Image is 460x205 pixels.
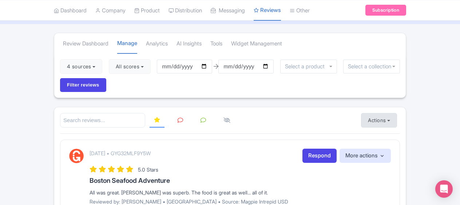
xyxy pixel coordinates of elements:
div: Open Intercom Messenger [435,180,453,198]
span: 5.0 Stars [138,166,158,173]
a: Respond [302,149,337,163]
a: Manage [117,33,137,54]
a: Company [95,0,126,20]
h3: Boston Seafood Adventure [90,177,391,184]
button: 4 sources [60,59,102,74]
a: Tools [210,34,222,54]
a: Widget Management [231,34,282,54]
input: Search reviews... [60,113,145,128]
input: Select a product [285,63,329,70]
a: Messaging [211,0,245,20]
a: Review Dashboard [63,34,108,54]
a: Product [134,0,160,20]
a: AI Insights [177,34,202,54]
a: Analytics [146,34,168,54]
button: Actions [361,113,397,128]
input: Filter reviews [60,78,106,92]
button: All scores [109,59,151,74]
input: Select a collection [348,63,395,70]
button: More actions [340,149,391,163]
img: GetYourGuide Logo [69,149,84,163]
p: [DATE] • GYG32MLF9Y5W [90,149,151,157]
a: Dashboard [54,0,87,20]
div: All was great. [PERSON_NAME] was superb. The food is great as well... all of it. [90,189,391,196]
a: Distribution [168,0,202,20]
a: Subscription [365,5,406,16]
a: Other [290,0,310,20]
